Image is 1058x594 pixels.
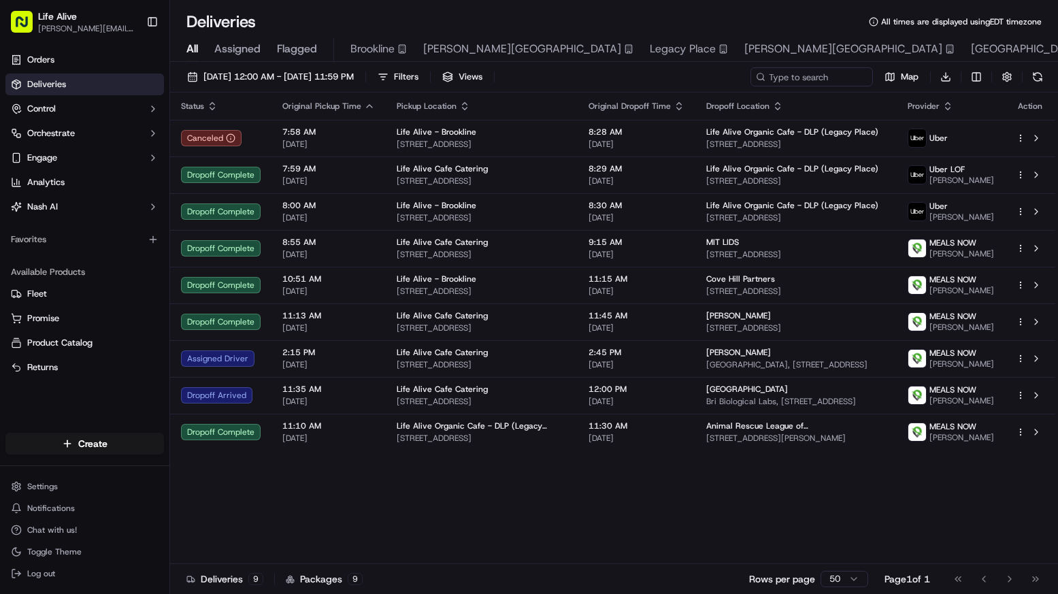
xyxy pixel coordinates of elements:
span: [GEOGRAPHIC_DATA] [706,384,788,395]
span: Toggle Theme [27,546,82,557]
img: uber-new-logo.jpeg [908,203,926,220]
button: Views [436,67,489,86]
span: [DATE] [589,212,684,223]
span: Orchestrate [27,127,75,139]
span: Original Pickup Time [282,101,361,112]
span: [PERSON_NAME] [929,175,994,186]
a: Promise [11,312,159,325]
span: 7:59 AM [282,163,375,174]
span: [GEOGRAPHIC_DATA], [STREET_ADDRESS] [706,359,886,370]
button: Product Catalog [5,332,164,354]
button: [PERSON_NAME][EMAIL_ADDRESS][DOMAIN_NAME] [38,23,135,34]
span: [DATE] 12:00 AM - [DATE] 11:59 PM [203,71,354,83]
div: Page 1 of 1 [885,572,930,586]
span: [STREET_ADDRESS] [397,396,567,407]
a: Product Catalog [11,337,159,349]
span: [DATE] [282,396,375,407]
button: Map [878,67,925,86]
div: Packages [286,572,363,586]
span: [STREET_ADDRESS] [706,212,886,223]
span: 11:13 AM [282,310,375,321]
span: Life Alive Cafe Catering [397,347,488,358]
div: Available Products [5,261,164,283]
span: Product Catalog [27,337,93,349]
span: [STREET_ADDRESS] [397,139,567,150]
span: 8:00 AM [282,200,375,211]
span: [PERSON_NAME] [706,310,771,321]
span: 7:58 AM [282,127,375,137]
button: Promise [5,308,164,329]
div: 9 [348,573,363,585]
span: 8:55 AM [282,237,375,248]
span: 12:00 PM [589,384,684,395]
div: Action [1016,101,1044,112]
span: Views [459,71,482,83]
span: [DATE] [589,433,684,444]
button: Control [5,98,164,120]
span: [DATE] [282,286,375,297]
span: Orders [27,54,54,66]
span: Chat with us! [27,525,77,535]
span: [DATE] [589,286,684,297]
span: Life Alive Cafe Catering [397,163,488,174]
div: Deliveries [186,572,263,586]
span: 8:28 AM [589,127,684,137]
span: Promise [27,312,59,325]
span: [DATE] [282,433,375,444]
span: Legacy Place [650,41,716,57]
span: [PERSON_NAME] [929,359,994,369]
span: Life Alive Cafe Catering [397,384,488,395]
span: Analytics [27,176,65,188]
button: [DATE] 12:00 AM - [DATE] 11:59 PM [181,67,360,86]
span: [PERSON_NAME] [929,212,994,222]
span: [DATE] [589,176,684,186]
span: 11:30 AM [589,420,684,431]
button: Engage [5,147,164,169]
span: Life Alive - Brookline [397,274,476,284]
span: MEALS NOW [929,384,976,395]
button: Log out [5,564,164,583]
img: uber-new-logo.jpeg [908,166,926,184]
button: Refresh [1028,67,1047,86]
span: [PERSON_NAME] [929,285,994,296]
span: 8:29 AM [589,163,684,174]
span: Life Alive - Brookline [397,200,476,211]
span: [DATE] [282,359,375,370]
button: Settings [5,477,164,496]
span: Life Alive Organic Cafe - DLP (Legacy Place) [397,420,567,431]
a: Analytics [5,171,164,193]
button: Returns [5,357,164,378]
span: Flagged [277,41,317,57]
span: Uber [929,201,948,212]
span: Provider [908,101,940,112]
span: Life Alive - Brookline [397,127,476,137]
button: Notifications [5,499,164,518]
span: Animal Rescue League of [GEOGRAPHIC_DATA] [706,420,886,431]
span: Returns [27,361,58,374]
div: Favorites [5,229,164,250]
span: [STREET_ADDRESS] [397,433,567,444]
span: Bri Biological Labs, [STREET_ADDRESS] [706,396,886,407]
span: Settings [27,481,58,492]
img: uber-new-logo.jpeg [908,129,926,147]
span: Fleet [27,288,47,300]
span: [DATE] [282,212,375,223]
span: [STREET_ADDRESS] [706,286,886,297]
span: Life Alive Cafe Catering [397,237,488,248]
span: Life Alive Organic Cafe - DLP (Legacy Place) [706,200,878,211]
span: Dropoff Location [706,101,770,112]
span: 11:10 AM [282,420,375,431]
span: 2:15 PM [282,347,375,358]
span: 9:15 AM [589,237,684,248]
span: [STREET_ADDRESS][PERSON_NAME] [706,433,886,444]
span: MEALS NOW [929,237,976,248]
button: Nash AI [5,196,164,218]
span: All times are displayed using EDT timezone [881,16,1042,27]
span: Uber [929,133,948,144]
img: melas_now_logo.png [908,386,926,404]
button: Life Alive [38,10,77,23]
span: Create [78,437,108,450]
span: 11:15 AM [589,274,684,284]
button: Fleet [5,283,164,305]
